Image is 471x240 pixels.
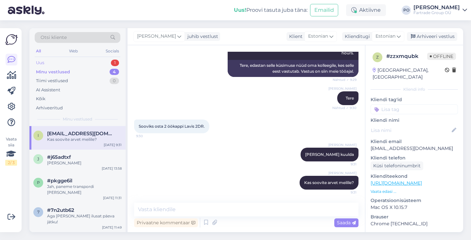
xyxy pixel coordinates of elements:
[332,77,357,82] span: Nähtud ✓ 9:29
[373,67,445,81] div: [GEOGRAPHIC_DATA], [GEOGRAPHIC_DATA]
[371,213,458,220] p: Brauser
[47,131,115,137] span: indrek@amco.ee
[111,60,119,66] div: 1
[332,105,357,110] span: Nähtud ✓ 9:30
[376,55,379,60] span: z
[36,105,63,111] div: Arhiveeritud
[136,134,161,138] span: 9:30
[371,155,458,161] p: Kliendi telefon
[102,225,122,230] div: [DATE] 11:49
[47,137,122,142] div: Kas soovite arvet meilile?
[228,60,358,77] div: Tere, edastan selle küsimuse nüüd oma kolleegile, kes selle eest vastutab. Vastus on siin meie tö...
[47,207,74,213] span: #7n2utb62
[371,117,458,124] p: Kliendi nimi
[413,5,460,10] div: [PERSON_NAME]
[371,145,458,152] p: [EMAIL_ADDRESS][DOMAIN_NAME]
[371,220,458,227] p: Chrome [TECHNICAL_ID]
[103,195,122,200] div: [DATE] 11:31
[110,78,119,84] div: 0
[407,32,457,41] div: Arhiveeri vestlus
[332,162,357,167] span: 9:31
[63,116,92,122] span: Minu vestlused
[5,33,18,46] img: Askly Logo
[371,189,458,194] p: Vaata edasi ...
[102,166,122,171] div: [DATE] 13:58
[104,47,120,55] div: Socials
[37,157,39,161] span: j
[371,180,422,186] a: [URL][DOMAIN_NAME]
[304,180,354,185] span: Kas soovite arvet meilile?
[375,33,395,40] span: Estonian
[371,173,458,180] p: Klienditeekond
[371,197,458,204] p: Operatsioonisüsteem
[104,142,122,147] div: [DATE] 9:31
[5,160,17,166] div: 2 / 3
[386,52,427,60] div: # zzxmqubk
[413,5,467,15] a: [PERSON_NAME]Fartrade Group OÜ
[234,6,307,14] div: Proovi tasuta juba täna:
[342,33,370,40] div: Klienditugi
[47,184,122,195] div: Jah, paneme transpordi [PERSON_NAME]
[332,190,357,195] span: 9:31
[36,69,70,75] div: Minu vestlused
[36,78,68,84] div: Tiimi vestlused
[346,96,354,101] span: Tere
[371,127,450,134] input: Lisa nimi
[47,178,72,184] span: #pkgge6il
[346,4,386,16] div: Aktiivne
[308,33,328,40] span: Estonian
[371,96,458,103] p: Kliendi tag'id
[37,180,40,185] span: p
[427,53,456,60] span: Offline
[337,220,356,226] span: Saada
[134,218,198,227] div: Privaatne kommentaar
[36,96,45,102] div: Kõik
[36,60,44,66] div: Uus
[328,86,357,91] span: [PERSON_NAME]
[371,104,458,114] input: Lisa tag
[35,47,42,55] div: All
[38,133,39,138] span: i
[110,69,119,75] div: 4
[68,47,79,55] div: Web
[328,171,357,175] span: [PERSON_NAME]
[139,124,205,129] span: Sooviks osta 2 öökappi Lavis 2DR.
[310,4,338,16] button: Emailid
[41,34,67,41] span: Otsi kliente
[402,6,411,15] div: PO
[185,33,218,40] div: juhib vestlust
[371,138,458,145] p: Kliendi email
[287,33,303,40] div: Klient
[47,213,122,225] div: Aga [PERSON_NAME] ilusat päeva jätku!
[371,86,458,92] div: Kliendi info
[234,7,246,13] b: Uus!
[47,154,71,160] span: #j65adtxf
[36,87,60,93] div: AI Assistent
[37,210,40,214] span: 7
[47,160,122,166] div: [PERSON_NAME]
[413,10,460,15] div: Fartrade Group OÜ
[371,161,423,170] div: Küsi telefoninumbrit
[5,136,17,166] div: Vaata siia
[371,204,458,211] p: Mac OS X 10.15.7
[328,142,357,147] span: [PERSON_NAME]
[137,33,176,40] span: [PERSON_NAME]
[305,152,354,157] span: [PERSON_NAME] kuulda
